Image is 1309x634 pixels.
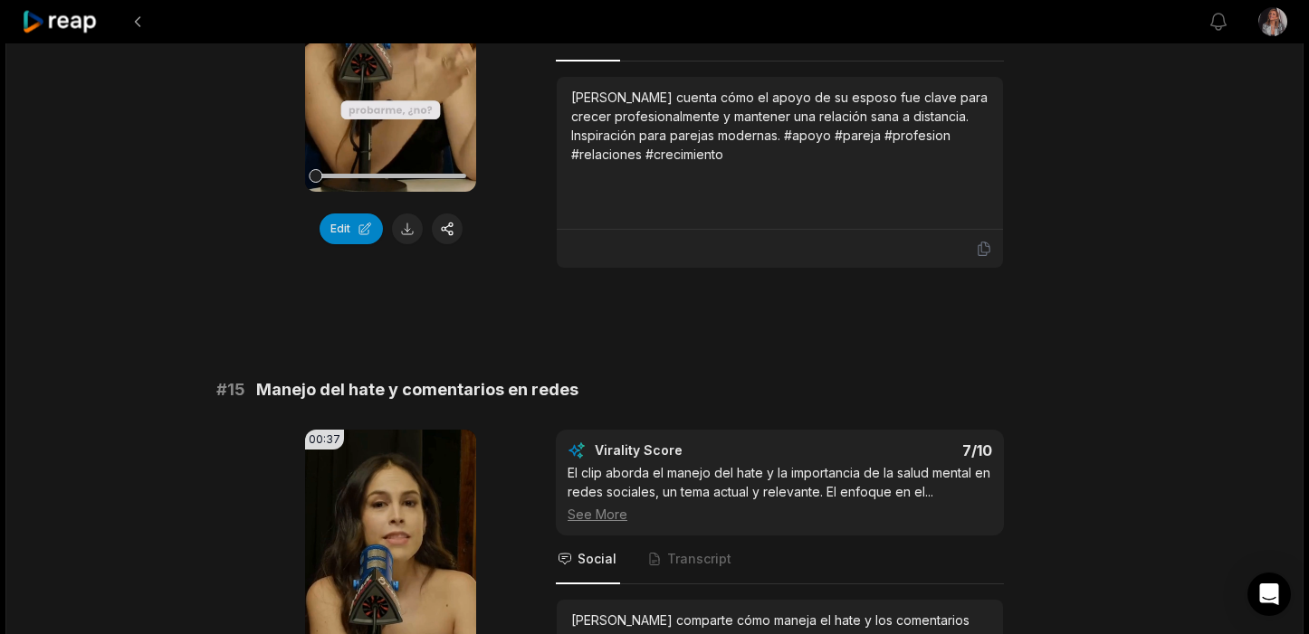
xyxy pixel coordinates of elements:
div: [PERSON_NAME] cuenta cómo el apoyo de su esposo fue clave para crecer profesionalmente y mantener... [571,88,989,164]
div: El clip aborda el manejo del hate y la importancia de la salud mental en redes sociales, un tema ... [568,463,992,524]
span: # 15 [216,377,245,402]
nav: Tabs [556,535,1004,584]
span: Transcript [667,550,731,568]
div: Open Intercom Messenger [1247,572,1291,616]
span: Manejo del hate y comentarios en redes [256,377,578,402]
div: Virality Score [595,441,789,459]
div: See More [568,505,992,524]
div: 7 /10 [798,441,993,459]
span: Social [578,550,616,568]
button: Edit [320,213,383,244]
